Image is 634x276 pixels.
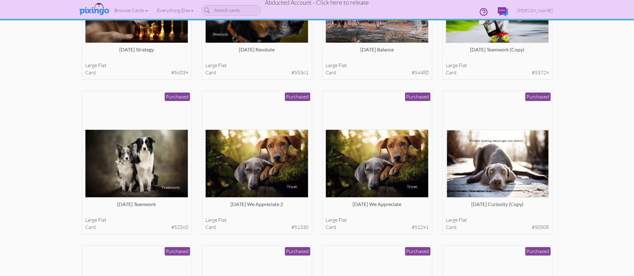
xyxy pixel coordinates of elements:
[405,247,430,256] div: Purchased
[518,8,553,13] span: [PERSON_NAME]
[85,46,188,59] div: [DATE] Strategy
[525,93,551,101] div: Purchased
[446,46,549,59] div: [DATE] Teamwork (copy)
[85,130,188,198] img: 89157-1-1669873678082-fb7ed9d52e600a2f-qa.jpg
[446,201,549,213] div: [DATE] Curiosity (copy)
[110,3,152,18] a: Browse Cards
[171,224,188,231] span: #52360
[85,69,188,76] div: card
[152,3,198,18] a: Everything Else
[412,224,429,231] span: #51291
[205,201,308,213] div: [DATE] We Appreciate 2
[412,69,429,76] span: #54480
[85,201,188,213] div: [DATE] Teamwork
[498,7,508,17] img: comments.svg
[201,5,261,16] input: Search cards
[338,217,347,223] span: flat
[85,217,97,223] span: large
[446,62,458,68] span: large
[218,217,227,223] span: flat
[326,46,429,59] div: [DATE] Balance
[205,46,308,59] div: [DATE] Resolute
[291,224,308,231] span: #51330
[171,69,188,76] span: #56039
[446,69,549,76] div: card
[326,62,338,68] span: large
[165,93,190,101] div: Purchased
[326,130,429,198] img: 87431-1-1666847270401-cc5e22524d44629b-qa.jpg
[326,224,429,231] div: card
[205,130,308,198] img: 87483-1-1666872101542-16935cf534398d42-qa.jpg
[525,247,551,256] div: Purchased
[205,217,217,223] span: large
[446,217,458,223] span: large
[459,217,467,223] span: flat
[218,62,227,68] span: flat
[326,201,429,213] div: [DATE] We Appreciate
[285,247,310,256] div: Purchased
[98,217,106,223] span: flat
[205,62,217,68] span: large
[532,69,549,76] span: #53729
[326,217,338,223] span: large
[405,93,430,101] div: Purchased
[205,224,308,231] div: card
[338,62,347,68] span: flat
[446,224,549,231] div: card
[78,2,111,17] img: pixingo logo
[85,62,97,68] span: large
[532,224,549,231] span: #50508
[513,3,558,19] a: [PERSON_NAME]
[459,62,467,68] span: flat
[165,247,190,256] div: Purchased
[85,224,188,231] div: card
[446,130,549,198] img: 86038-1-1664490482943-f8dcff4fdc201c60-qa.jpg
[326,69,429,76] div: card
[285,93,310,101] div: Purchased
[98,62,106,68] span: flat
[205,69,308,76] div: card
[291,69,308,76] span: #55361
